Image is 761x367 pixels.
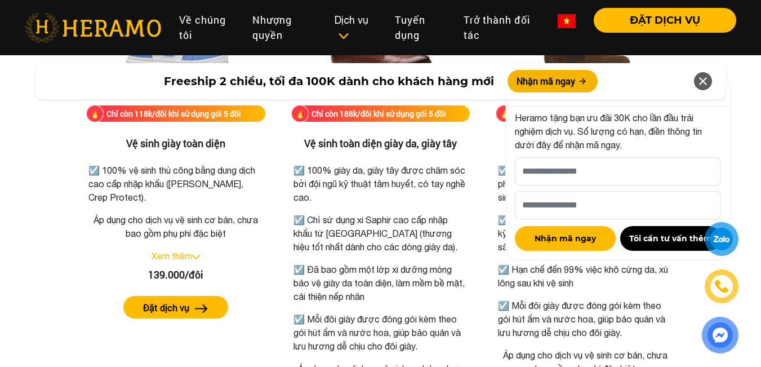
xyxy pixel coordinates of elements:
p: ☑️ 100% vệ sinh thủ công bằng dung dịch cao cấp nhập khẩu ([PERSON_NAME], Crep Protect). [88,163,263,204]
p: ☑️ 100% giày da, giày tây được chăm sóc bởi đội ngũ kỹ thuật tâm huyết, có tay nghề cao. [293,163,468,204]
img: fire.png [291,105,309,122]
img: arrow_down.svg [192,255,200,259]
p: ☑️ Chỉ sử dụng xi Saphir cao cấp nhập khẩu từ [GEOGRAPHIC_DATA] (thương hiệu tốt nhất dành cho cá... [293,213,468,254]
button: Đặt dịch vụ [123,296,228,319]
p: ☑️ Sử dụng bàn chải lông ngựa siêu mềm, kỹ thuật viên nhiều kinh nghiệm và am hiểu sâu sắc tính c... [498,213,673,254]
p: Áp dụng cho dịch vụ vệ sinh cơ bản, chưa bao gồm phụ phí đặc biệt [86,213,265,240]
button: ĐẶT DỊCH VỤ [594,8,736,33]
p: ☑️ Mỗi đôi giày được đóng gói kèm theo gói hút ẩm và nước hoa, giúp bảo quản và lưu hương dễ chịu... [293,312,468,353]
a: Đặt dịch vụ arrow [86,296,265,319]
span: Freeship 2 chiều, tối đa 100K dành cho khách hàng mới [164,73,494,90]
img: fire.png [86,105,104,122]
label: Đặt dịch vụ [143,301,189,315]
h3: Vệ sinh giày toàn diện [86,138,265,150]
button: Nhận mã ngay [515,226,616,251]
img: subToggleIcon [337,30,349,42]
a: Trở thành đối tác [455,8,549,47]
a: phone-icon [706,271,737,302]
p: ☑️ Chất liệu da lộn, nubuck được áp dụng phương pháp giặt giày khô với dung dịch vệ sinh chuyên d... [498,163,673,204]
p: ☑️ Đã bao gồm một lớp xi dưỡng mỏng bảo vệ giày da toàn diện, làm mềm bề mặt, cải thiện nếp nhăn [293,263,468,303]
a: Tuyển dụng [386,8,455,47]
img: vn-flag.png [558,14,576,28]
img: phone-icon [714,278,729,294]
button: Tôi cần tư vấn thêm [620,226,721,251]
a: ĐẶT DỊCH VỤ [585,15,736,25]
h3: Vệ sinh toàn diện giày da lộn [496,138,675,150]
img: arrow [195,304,208,313]
div: 139.000/đôi [86,267,265,282]
a: Nhượng quyền [243,8,326,47]
a: Xem thêm [152,251,192,261]
button: Nhận mã ngay [508,70,598,92]
p: ☑️ Hạn chế đến 99% việc khô cứng da, xù lông sau khi vệ sinh [498,263,673,290]
div: Dịch vụ [335,12,377,43]
a: Về chúng tôi [170,8,243,47]
h3: Vệ sinh toàn diện giày da, giày tây [291,138,470,150]
p: ☑️ Mỗi đôi giày được đóng gói kèm theo gói hút ẩm và nước hoa, giúp bảo quản và lưu hương dễ chịu... [498,299,673,339]
img: fire.png [496,105,513,122]
img: heramo-logo.png [25,13,161,42]
div: Chỉ còn 188k/đôi khi sử dụng gói 5 đôi [311,108,446,120]
div: Chỉ còn 118k/đôi khi sử dụng gói 5 đôi [106,108,241,120]
p: Heramo tặng bạn ưu đãi 30K cho lần đầu trải nghiệm dịch vụ. Số lượng có hạn, điền thông tin dưới ... [515,111,721,152]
